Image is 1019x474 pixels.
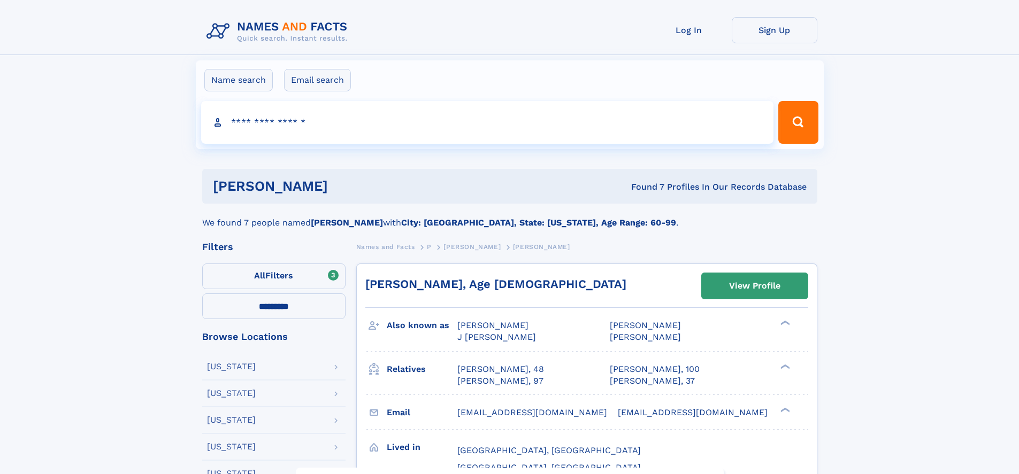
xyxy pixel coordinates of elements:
[610,375,695,387] a: [PERSON_NAME], 37
[387,438,457,456] h3: Lived in
[457,445,641,455] span: [GEOGRAPHIC_DATA], [GEOGRAPHIC_DATA]
[387,316,457,335] h3: Also known as
[207,416,256,424] div: [US_STATE]
[610,363,700,375] a: [PERSON_NAME], 100
[778,363,791,370] div: ❯
[207,442,256,451] div: [US_STATE]
[427,240,432,253] a: P
[479,181,807,193] div: Found 7 Profiles In Our Records Database
[778,320,791,327] div: ❯
[254,270,265,281] span: All
[457,320,528,330] span: [PERSON_NAME]
[204,69,273,91] label: Name search
[202,332,346,341] div: Browse Locations
[778,101,818,144] button: Search Button
[457,407,607,417] span: [EMAIL_ADDRESS][DOMAIN_NAME]
[387,403,457,422] h3: Email
[443,243,501,251] span: [PERSON_NAME]
[610,332,681,342] span: [PERSON_NAME]
[213,180,480,193] h1: [PERSON_NAME]
[365,277,626,291] a: [PERSON_NAME], Age [DEMOGRAPHIC_DATA]
[401,217,676,228] b: City: [GEOGRAPHIC_DATA], State: [US_STATE], Age Range: 60-99
[387,360,457,378] h3: Relatives
[457,375,543,387] a: [PERSON_NAME], 97
[778,406,791,413] div: ❯
[207,362,256,371] div: [US_STATE]
[457,332,536,342] span: J [PERSON_NAME]
[427,243,432,251] span: P
[732,17,817,43] a: Sign Up
[618,407,768,417] span: [EMAIL_ADDRESS][DOMAIN_NAME]
[201,101,774,144] input: search input
[202,204,817,229] div: We found 7 people named with .
[513,243,570,251] span: [PERSON_NAME]
[356,240,415,253] a: Names and Facts
[202,17,356,46] img: Logo Names and Facts
[457,363,544,375] a: [PERSON_NAME], 48
[202,263,346,289] label: Filters
[202,242,346,252] div: Filters
[610,320,681,330] span: [PERSON_NAME]
[311,217,383,228] b: [PERSON_NAME]
[729,274,780,298] div: View Profile
[646,17,732,43] a: Log In
[457,462,641,472] span: [GEOGRAPHIC_DATA], [GEOGRAPHIC_DATA]
[207,389,256,398] div: [US_STATE]
[443,240,501,253] a: [PERSON_NAME]
[284,69,351,91] label: Email search
[702,273,808,299] a: View Profile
